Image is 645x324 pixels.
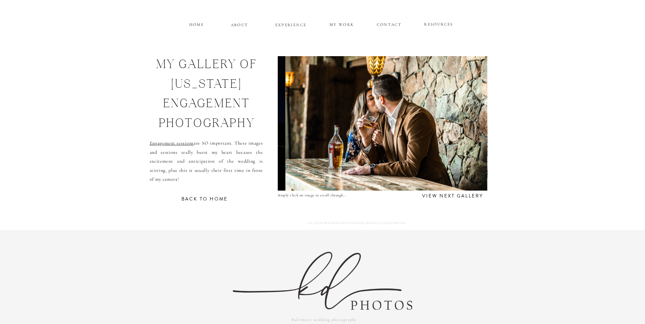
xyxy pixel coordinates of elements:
[252,315,397,324] a: Baltimore wedding photography
[231,21,248,27] a: ABOUT
[165,195,245,208] a: BACK TO HOME
[420,192,486,198] a: view next gallery
[423,20,454,26] a: RESOURCES
[150,140,194,146] a: Engagement sessions
[150,139,263,201] p: are SO important. These images and sessions really burst my heart because the excitement and anti...
[377,21,402,27] a: CONTACT
[275,21,307,27] a: EXPERIENCE
[308,220,420,228] a: [US_STATE] WEDDING PHOTOGRAPHY, [PERSON_NAME] PHOTOS
[278,192,367,198] p: Simply click on image to scroll through...
[142,56,272,133] h1: my gallery of [US_STATE] engagement photography
[188,21,205,27] a: HOME
[329,21,355,27] a: MY WORK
